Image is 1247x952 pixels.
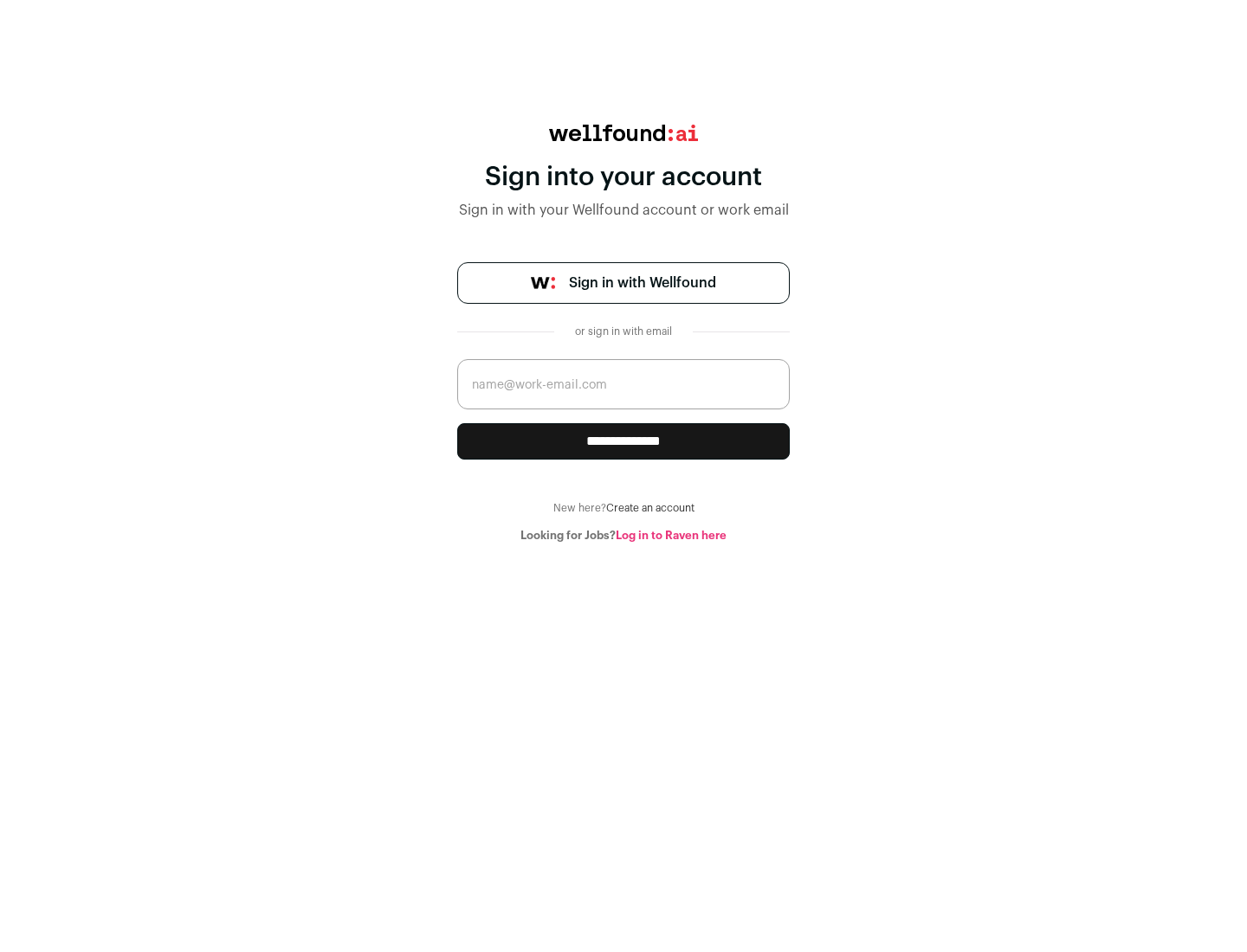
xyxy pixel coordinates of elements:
[457,501,790,515] div: New here?
[457,262,790,304] a: Sign in with Wellfound
[568,325,679,338] div: or sign in with email
[457,359,790,409] input: name@work-email.com
[457,200,790,221] div: Sign in with your Wellfound account or work email
[569,273,716,293] span: Sign in with Wellfound
[531,277,555,289] img: wellfound-symbol-flush-black-fb3c872781a75f747ccb3a119075da62bfe97bd399995f84a933054e44a575c4.png
[457,529,790,543] div: Looking for Jobs?
[616,530,727,541] a: Log in to Raven here
[549,125,698,141] img: wellfound:ai
[606,503,695,513] a: Create an account
[457,162,790,193] div: Sign into your account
